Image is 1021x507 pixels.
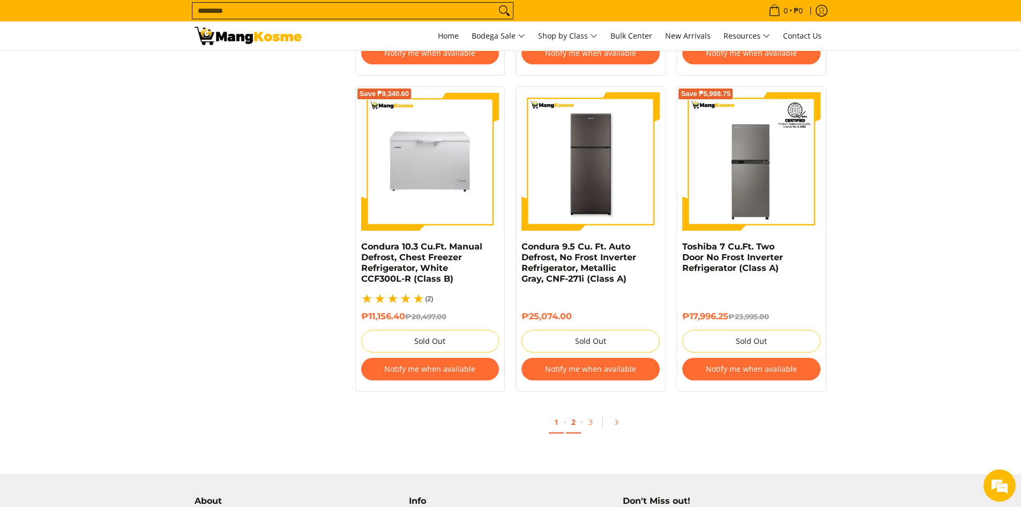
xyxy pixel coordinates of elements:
button: Notify me when available [521,358,660,380]
span: ₱0 [792,7,804,14]
div: Chat with us now [56,60,180,74]
a: Shop by Class [533,21,603,50]
button: Sold Out [361,330,500,352]
a: 1 [549,412,564,433]
button: Notify me when available [361,358,500,380]
a: Contact Us [778,21,827,50]
ul: Pagination [350,408,832,442]
span: Bulk Center [610,31,652,41]
button: Sold Out [682,330,821,352]
a: Home [433,21,464,50]
img: Bodega Sale Refrigerator l Mang Kosme: Home Appliances Warehouse Sale [195,27,302,45]
span: Resources [724,30,770,43]
nav: Main Menu [312,21,827,50]
button: Notify me when available [682,42,821,64]
button: Notify me when available [682,358,821,380]
del: ₱23,995.00 [728,312,769,321]
span: Save ₱5,998.75 [681,91,731,97]
button: Sold Out [521,330,660,352]
textarea: Type your message and hit 'Enter' [5,293,204,330]
a: Bodega Sale [466,21,531,50]
button: Search [496,3,513,19]
span: • [765,5,806,17]
span: Bodega Sale [472,30,525,43]
img: Toshiba 7 Cu.Ft. Two Door No Frost Inverter Refrigerator (Class A) [682,92,821,231]
span: · [564,417,566,427]
a: Resources [718,21,776,50]
span: 5.0 / 5.0 based on 2 reviews [361,292,426,305]
h4: Info [409,496,613,506]
div: Minimize live chat window [176,5,202,31]
button: Notify me when available [521,42,660,64]
a: 2 [566,412,581,433]
span: 0 [782,7,789,14]
h4: Don't Miss out! [623,496,826,506]
span: Shop by Class [538,30,598,43]
img: Condura 10.3 Cu.Ft. Manual Defrost, Chest Freezer Refrigerator, White CCF300L-R (Class B) [361,92,500,231]
a: Bulk Center [605,21,658,50]
span: Save ₱9,340.60 [360,91,409,97]
span: Home [438,31,459,41]
img: Condura 9.5 Cu. Ft. Auto Defrost, No Frost Inverter Refrigerator, Metallic Gray, CNF-271i (Class A) [521,92,660,231]
a: 3 [583,412,598,432]
span: Contact Us [783,31,822,41]
h6: ₱17,996.25 [682,311,821,322]
a: Condura 10.3 Cu.Ft. Manual Defrost, Chest Freezer Refrigerator, White CCF300L-R (Class B) [361,241,482,284]
del: ₱20,497.00 [405,312,446,321]
button: Notify me when available [361,42,500,64]
h6: ₱25,074.00 [521,311,660,322]
a: Condura 9.5 Cu. Ft. Auto Defrost, No Frost Inverter Refrigerator, Metallic Gray, CNF-271i (Class A) [521,241,636,284]
h6: ₱11,156.40 [361,311,500,322]
a: Toshiba 7 Cu.Ft. Two Door No Frost Inverter Refrigerator (Class A) [682,241,783,273]
h4: About [195,496,398,506]
a: New Arrivals [660,21,716,50]
span: (2) [426,296,434,302]
span: · [581,417,583,427]
span: We're online! [62,135,148,244]
span: New Arrivals [665,31,711,41]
